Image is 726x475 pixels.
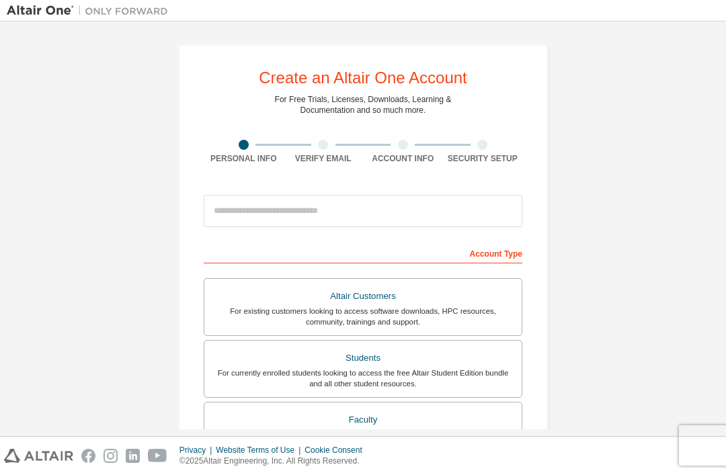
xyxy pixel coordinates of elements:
div: Privacy [179,445,216,456]
div: Account Info [363,153,443,164]
img: instagram.svg [104,449,118,463]
div: For existing customers looking to access software downloads, HPC resources, community, trainings ... [212,306,514,327]
div: For currently enrolled students looking to access the free Altair Student Edition bundle and all ... [212,368,514,389]
img: linkedin.svg [126,449,140,463]
div: Create an Altair One Account [259,70,467,86]
div: For Free Trials, Licenses, Downloads, Learning & Documentation and so much more. [275,94,452,116]
div: Personal Info [204,153,284,164]
div: Website Terms of Use [216,445,305,456]
div: Security Setup [443,153,523,164]
div: Cookie Consent [305,445,370,456]
div: Faculty [212,411,514,429]
div: Account Type [204,242,522,263]
div: For faculty & administrators of academic institutions administering students and accessing softwa... [212,429,514,450]
img: youtube.svg [148,449,167,463]
img: facebook.svg [81,449,95,463]
p: © 2025 Altair Engineering, Inc. All Rights Reserved. [179,456,370,467]
img: Altair One [7,4,175,17]
div: Altair Customers [212,287,514,306]
div: Students [212,349,514,368]
img: altair_logo.svg [4,449,73,463]
div: Verify Email [284,153,364,164]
